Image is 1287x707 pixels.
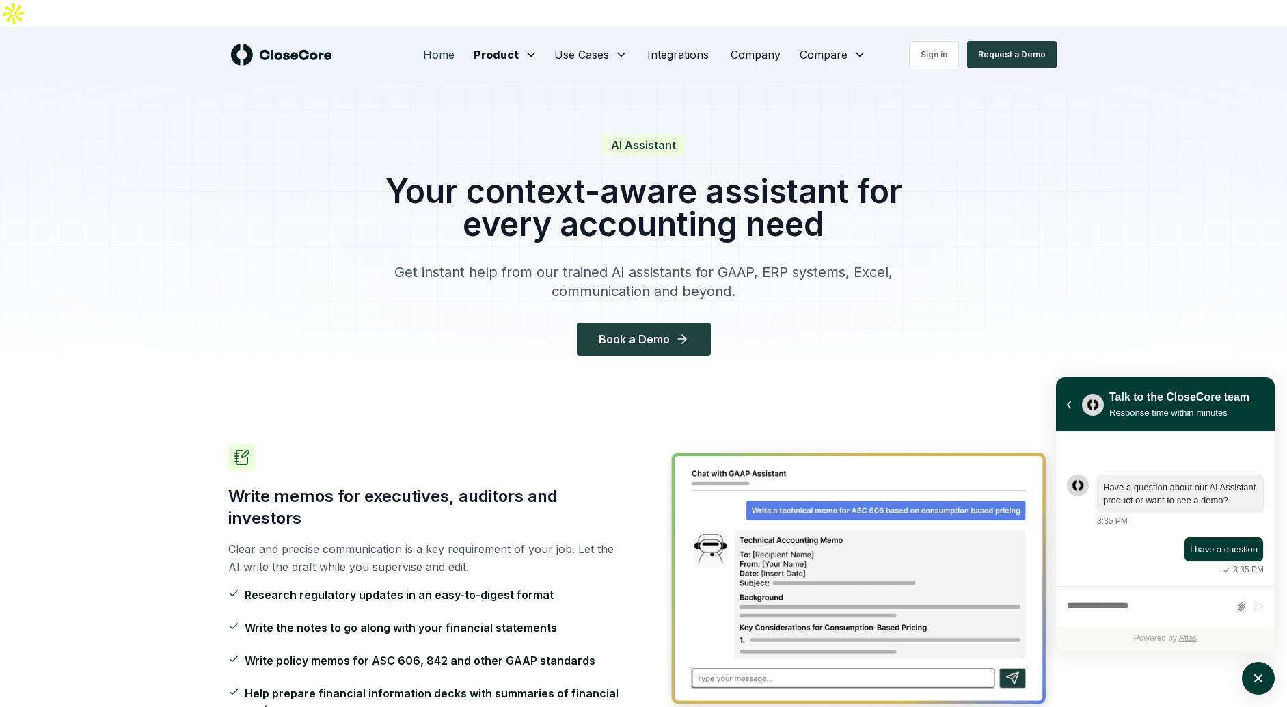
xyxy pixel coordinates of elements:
div: atlas-message-text [1190,543,1258,557]
div: atlas-message-text [1103,481,1258,507]
div: atlas-composer [1067,593,1264,619]
span: Write the notes to go along with your financial statements [245,619,557,636]
a: Company [720,41,791,68]
div: 3:35 PM [1219,563,1264,576]
span: Product [474,46,519,63]
div: atlas-message-bubble [1097,475,1264,513]
h3: Write memos for executives, auditors and investors [228,485,627,529]
div: Talk to the CloseCore team [1109,389,1249,405]
div: Powered by [1056,626,1275,651]
button: atlas-back-button [1061,397,1076,412]
button: Request a Demo [967,41,1057,68]
span: Research regulatory updates in an easy-to-digest format [245,587,554,603]
a: Sign in [909,41,959,68]
button: Use Cases [546,41,636,68]
a: Home [412,41,465,68]
span: Compare [800,46,848,63]
div: atlas-message-author-avatar [1067,475,1089,496]
button: atlas-launcher [1242,662,1275,695]
span: Write policy memos for ASC 606, 842 and other GAAP standards [245,652,595,669]
img: yblje5SQxOoZuw2TcITt_icon.png [1082,394,1104,416]
div: Monday, July 1, 2024, 3:35 PM [1097,475,1264,527]
p: Get instant help from our trained AI assistants for GAAP, ERP systems, Excel, communication and b... [381,263,906,301]
p: Clear and precise communication is a key requirement of your job. Let the AI write the draft whil... [228,540,627,576]
button: Attach files by clicking or dropping files here [1236,600,1247,612]
div: atlas-message-bubble [1184,537,1264,563]
a: Atlas [1179,633,1197,643]
h1: Your context-aware assistant for every accounting need [381,175,906,241]
a: Integrations [636,41,720,68]
button: Compare [791,41,875,68]
div: atlas-window [1056,377,1275,651]
div: Monday, July 1, 2024, 3:35 PM [1081,537,1264,576]
div: atlas-ticket [1056,432,1275,651]
div: atlas-message [1067,537,1264,576]
div: Response time within minutes [1109,405,1249,420]
img: logo [231,44,332,66]
span: AI Assistant [603,135,684,155]
div: atlas-message [1067,475,1264,527]
button: Book a Demo [577,323,711,356]
svg: atlas-sent-icon [1219,564,1233,576]
button: Product [465,41,546,68]
div: 3:35 PM [1097,515,1128,527]
span: Use Cases [554,46,609,63]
